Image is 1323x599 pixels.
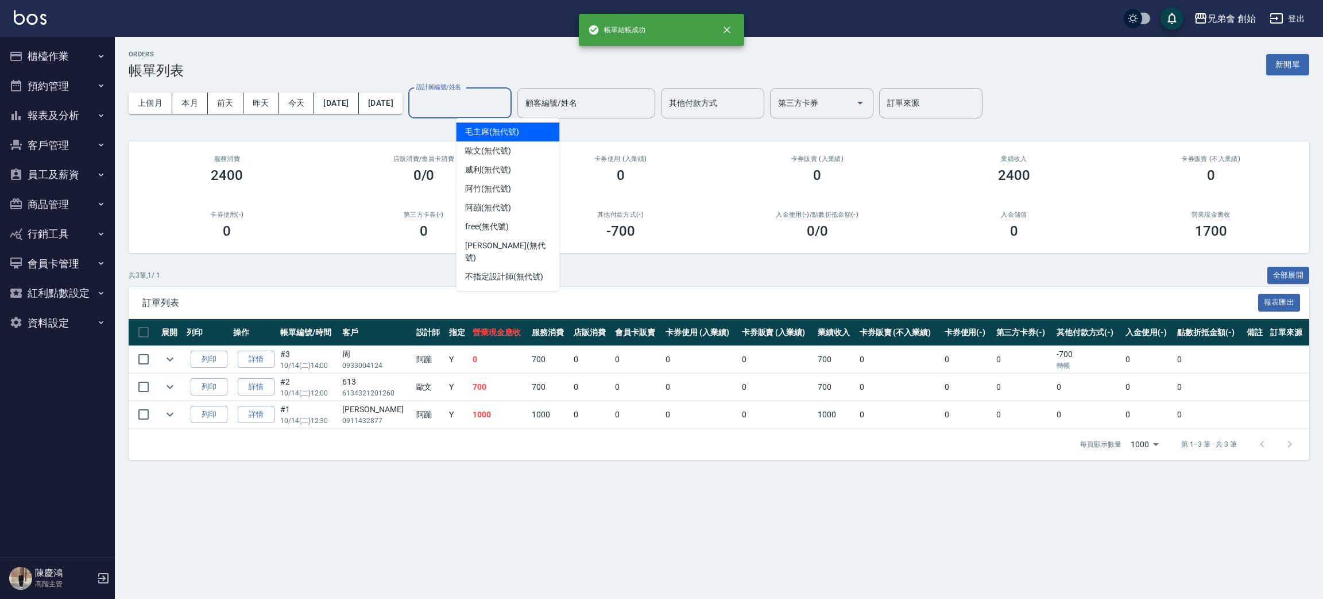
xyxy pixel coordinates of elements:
[1054,374,1123,401] td: 0
[1123,346,1174,373] td: 0
[446,319,470,346] th: 指定
[339,211,509,218] h2: 第三方卡券(-)
[1258,297,1301,308] a: 報表匯出
[470,401,529,428] td: 1000
[815,401,856,428] td: 1000
[1258,294,1301,312] button: 報表匯出
[942,401,993,428] td: 0
[413,401,446,428] td: 阿蹦
[158,319,184,346] th: 展開
[529,319,570,346] th: 服務消費
[161,378,179,396] button: expand row
[739,401,815,428] td: 0
[342,360,410,371] p: 0933004124
[5,71,110,101] button: 預約管理
[942,346,993,373] td: 0
[571,319,612,346] th: 店販消費
[465,126,519,138] span: 毛主席 (無代號)
[191,378,227,396] button: 列印
[420,223,428,239] h3: 0
[930,211,1099,218] h2: 入金儲值
[413,346,446,373] td: 阿蹦
[606,223,635,239] h3: -700
[9,567,32,590] img: Person
[446,374,470,401] td: Y
[280,388,337,398] p: 10/14 (二) 12:00
[142,211,312,218] h2: 卡券使用(-)
[280,360,337,371] p: 10/14 (二) 14:00
[930,155,1099,163] h2: 業績收入
[35,579,94,589] p: 高階主管
[211,167,243,183] h3: 2400
[208,93,243,114] button: 前天
[1265,8,1309,29] button: 登出
[359,93,403,114] button: [DATE]
[612,374,663,401] td: 0
[184,319,230,346] th: 列印
[1010,223,1018,239] h3: 0
[993,401,1054,428] td: 0
[129,51,184,58] h2: ORDERS
[942,374,993,401] td: 0
[470,319,529,346] th: 營業現金應收
[238,351,274,368] a: 詳情
[857,374,942,401] td: 0
[1267,267,1310,285] button: 全部展開
[529,374,570,401] td: 700
[446,401,470,428] td: Y
[1057,360,1120,371] p: 轉帳
[470,346,529,373] td: 0
[413,374,446,401] td: 歐文
[1054,346,1123,373] td: -700
[571,401,612,428] td: 0
[612,319,663,346] th: 會員卡販賣
[470,374,529,401] td: 700
[733,155,902,163] h2: 卡券販賣 (入業績)
[993,346,1054,373] td: 0
[339,155,509,163] h2: 店販消費 /會員卡消費
[815,374,856,401] td: 700
[1266,54,1309,75] button: 新開單
[663,374,739,401] td: 0
[279,93,315,114] button: 今天
[663,401,739,428] td: 0
[733,211,902,218] h2: 入金使用(-) /點數折抵金額(-)
[1195,223,1227,239] h3: 1700
[1123,374,1174,401] td: 0
[617,167,625,183] h3: 0
[815,346,856,373] td: 700
[5,219,110,249] button: 行銷工具
[5,41,110,71] button: 櫃檯作業
[1174,374,1244,401] td: 0
[536,155,705,163] h2: 卡券使用 (入業績)
[1244,319,1268,346] th: 備註
[1189,7,1260,30] button: 兄弟會 創始
[5,249,110,279] button: 會員卡管理
[465,202,511,214] span: 阿蹦 (無代號)
[807,223,828,239] h3: 0 /0
[663,319,739,346] th: 卡券使用 (入業績)
[714,17,740,43] button: close
[739,319,815,346] th: 卡券販賣 (入業績)
[529,401,570,428] td: 1000
[993,319,1054,346] th: 第三方卡券(-)
[465,240,550,264] span: [PERSON_NAME] (無代號)
[238,378,274,396] a: 詳情
[1123,401,1174,428] td: 0
[277,346,340,373] td: #3
[413,167,435,183] h3: 0/0
[998,167,1030,183] h3: 2400
[588,24,645,36] span: 帳單結帳成功
[14,10,47,25] img: Logo
[739,374,815,401] td: 0
[342,404,410,416] div: [PERSON_NAME]
[465,183,511,195] span: 阿竹 (無代號)
[1080,439,1121,450] p: 每頁顯示數量
[465,271,543,283] span: 不指定設計師 (無代號)
[142,297,1258,309] span: 訂單列表
[5,101,110,130] button: 報表及分析
[5,160,110,190] button: 員工及薪資
[1126,155,1295,163] h2: 卡券販賣 (不入業績)
[5,130,110,160] button: 客戶管理
[571,346,612,373] td: 0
